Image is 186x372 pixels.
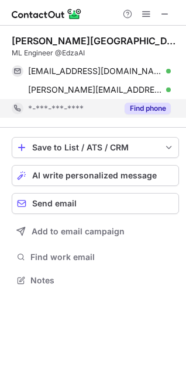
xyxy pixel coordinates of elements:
button: save-profile-one-click [12,137,179,158]
span: [EMAIL_ADDRESS][DOMAIN_NAME] [28,66,162,76]
button: AI write personalized message [12,165,179,186]
span: [PERSON_NAME][EMAIL_ADDRESS] [28,85,162,95]
div: [PERSON_NAME][GEOGRAPHIC_DATA] [12,35,179,47]
span: Find work email [30,252,174,262]
button: Reveal Button [125,103,171,114]
button: Notes [12,272,179,289]
div: Save to List / ATS / CRM [32,143,159,152]
div: ML Engineer @EdzaAI [12,48,179,58]
span: AI write personalized message [32,171,157,180]
span: Notes [30,275,174,286]
span: Add to email campaign [32,227,125,236]
button: Find work email [12,249,179,265]
button: Add to email campaign [12,221,179,242]
button: Send email [12,193,179,214]
span: Send email [32,199,77,208]
img: ContactOut v5.3.10 [12,7,82,21]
